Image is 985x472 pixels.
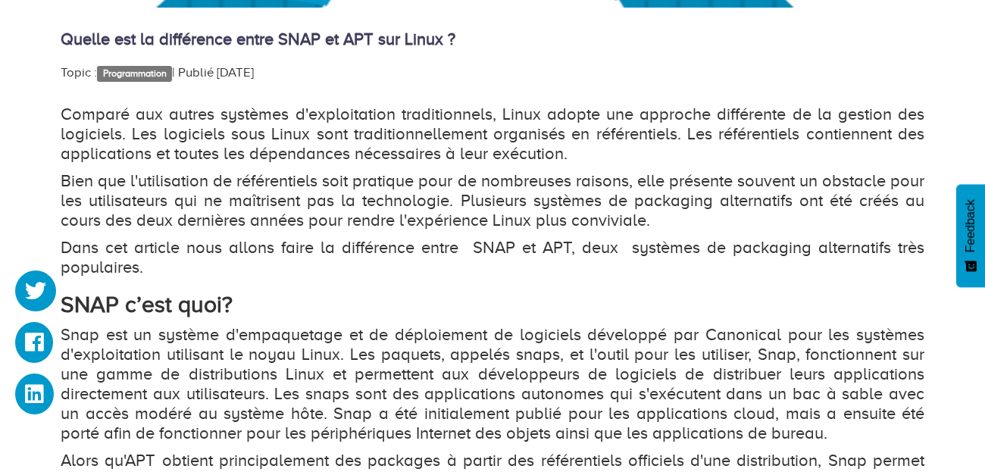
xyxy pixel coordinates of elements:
[61,105,924,164] p: Comparé aux autres systèmes d'exploitation traditionnels, Linux adopte une approche différente de...
[61,325,924,443] p: Snap est un système d'empaquetage et de déploiement de logiciels développé par Canonical pour les...
[61,30,924,48] h4: Quelle est la différence entre SNAP et APT sur Linux ?
[61,171,924,230] p: Bien que l'utilisation de référentiels soit pratique pour de nombreuses raisons, elle présente so...
[964,199,977,252] span: Feedback
[61,238,924,277] p: Dans cet article nous allons faire la différence entre SNAP et APT, deux systèmes de packaging al...
[97,66,172,81] a: Programmation
[956,184,985,287] button: Feedback - Afficher l’enquête
[673,239,976,405] iframe: Drift Widget Chat Window
[61,65,175,80] span: Topic : |
[178,65,254,80] span: Publié [DATE]
[61,292,233,317] strong: SNAP c’est quoi?
[909,396,967,454] iframe: Drift Widget Chat Controller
